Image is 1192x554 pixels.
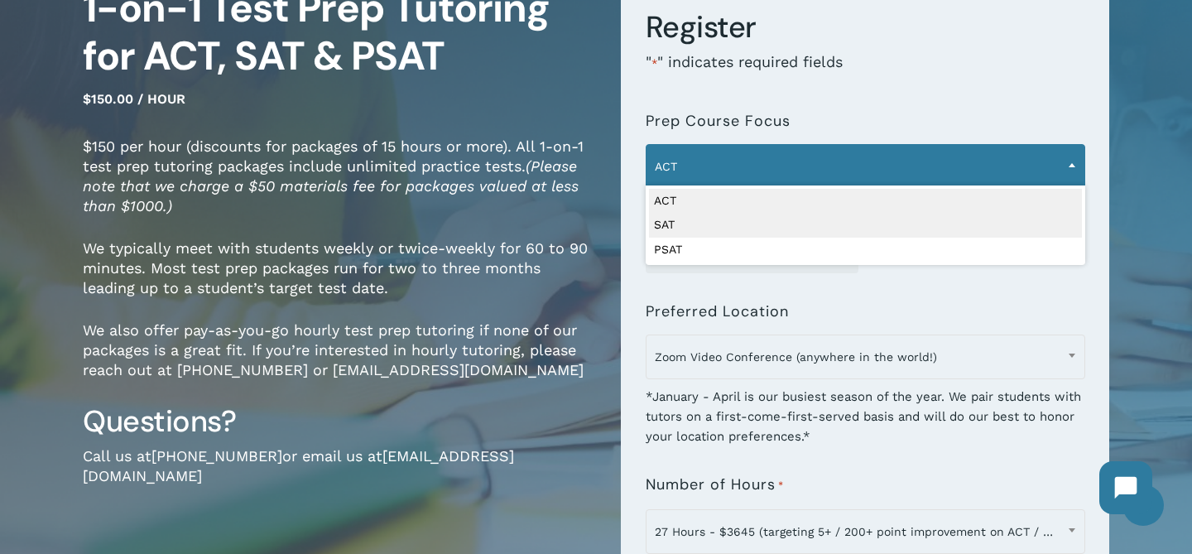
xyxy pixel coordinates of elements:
[646,476,784,494] label: Number of Hours
[83,402,596,441] h3: Questions?
[83,137,596,238] p: $150 per hour (discounts for packages of 15 hours or more). All 1-on-1 test prep tutoring package...
[83,320,596,402] p: We also offer pay-as-you-go hourly test prep tutoring if none of our packages is a great fit. If ...
[649,213,1082,238] li: SAT
[646,376,1085,446] div: *January - April is our busiest season of the year. We pair students with tutors on a first-come-...
[646,149,1084,184] span: ACT
[646,514,1084,549] span: 27 Hours - $3645 (targeting 5+ / 200+ point improvement on ACT / SAT; reg. $4050)
[646,113,791,129] label: Prep Course Focus
[83,157,579,214] em: (Please note that we charge a $50 materials fee for packages valued at less than $1000.)
[646,8,1085,46] h3: Register
[646,335,1085,379] span: Zoom Video Conference (anywhere in the world!)
[646,144,1085,189] span: ACT
[649,189,1082,214] li: ACT
[83,91,185,107] span: $150.00 / hour
[1083,445,1169,531] iframe: Chatbot
[649,238,1082,263] li: PSAT
[646,303,789,320] label: Preferred Location
[83,238,596,320] p: We typically meet with students weekly or twice-weekly for 60 to 90 minutes. Most test prep packa...
[646,52,1085,96] p: " " indicates required fields
[83,446,596,508] p: Call us at or email us at
[646,340,1084,374] span: Zoom Video Conference (anywhere in the world!)
[646,509,1085,554] span: 27 Hours - $3645 (targeting 5+ / 200+ point improvement on ACT / SAT; reg. $4050)
[151,447,282,465] a: [PHONE_NUMBER]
